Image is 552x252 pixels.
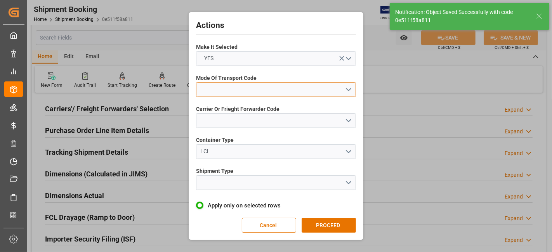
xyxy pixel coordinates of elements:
button: Cancel [242,218,296,233]
button: open menu [196,51,356,66]
div: Notification: Object Saved Successfully with code 0e511f58a811 [395,8,529,24]
button: PROCEED [302,218,356,233]
span: Mode Of Transport Code [196,74,257,82]
span: Container Type [196,136,234,144]
span: YES [201,54,218,62]
h2: Actions [196,19,356,32]
div: LCL [201,147,345,155]
span: Make It Selected [196,43,238,51]
button: open menu [196,82,356,97]
button: open menu [196,144,356,159]
button: open menu [196,113,356,128]
span: Carrier Or Frieght Forwarder Code [196,105,279,113]
button: open menu [196,175,356,190]
label: Apply only on selected rows [196,201,356,210]
span: Shipment Type [196,167,233,175]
